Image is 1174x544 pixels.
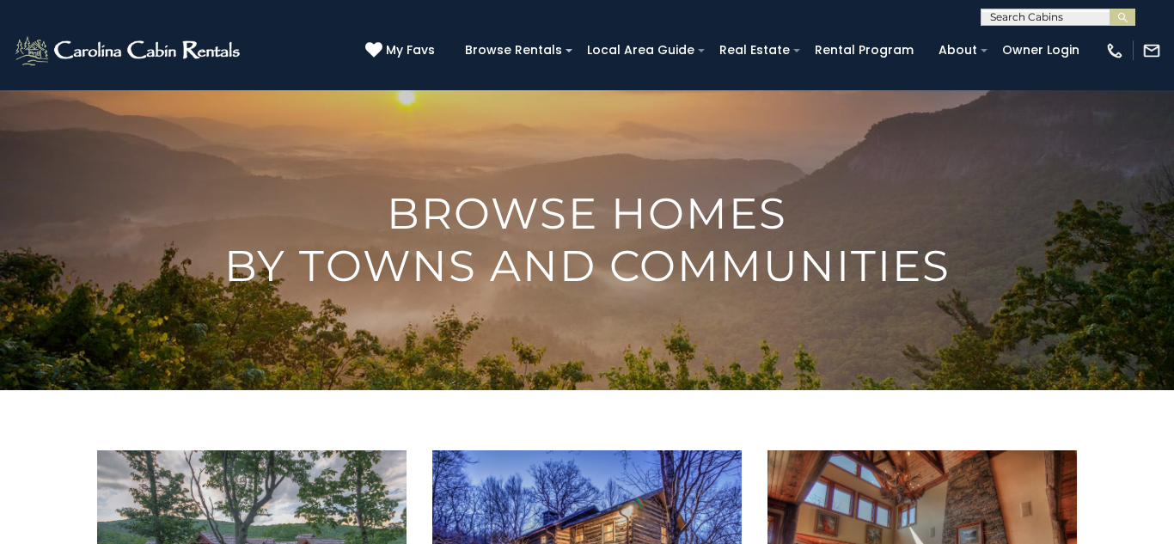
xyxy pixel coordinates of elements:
[994,37,1088,64] a: Owner Login
[1142,41,1161,60] img: mail-regular-white.png
[386,41,435,59] span: My Favs
[13,34,245,68] img: White-1-2.png
[456,37,571,64] a: Browse Rentals
[930,37,986,64] a: About
[1105,41,1124,60] img: phone-regular-white.png
[365,41,439,60] a: My Favs
[578,37,703,64] a: Local Area Guide
[806,37,922,64] a: Rental Program
[711,37,798,64] a: Real Estate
